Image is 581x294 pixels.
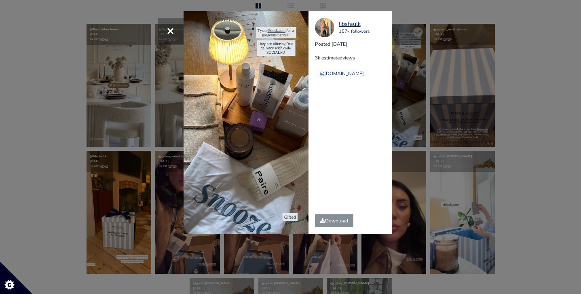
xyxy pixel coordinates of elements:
a: libsfaulk [339,20,370,29]
span: × [167,22,174,39]
a: @[DOMAIN_NAME] [320,70,364,77]
img: 236554255.jpg [315,18,334,37]
p: 3k estimated [315,54,391,61]
p: Posted [DATE] [315,40,391,48]
button: Close [158,18,184,44]
a: Download [315,214,353,227]
a: views [342,55,355,61]
div: 157k followers [339,28,370,35]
